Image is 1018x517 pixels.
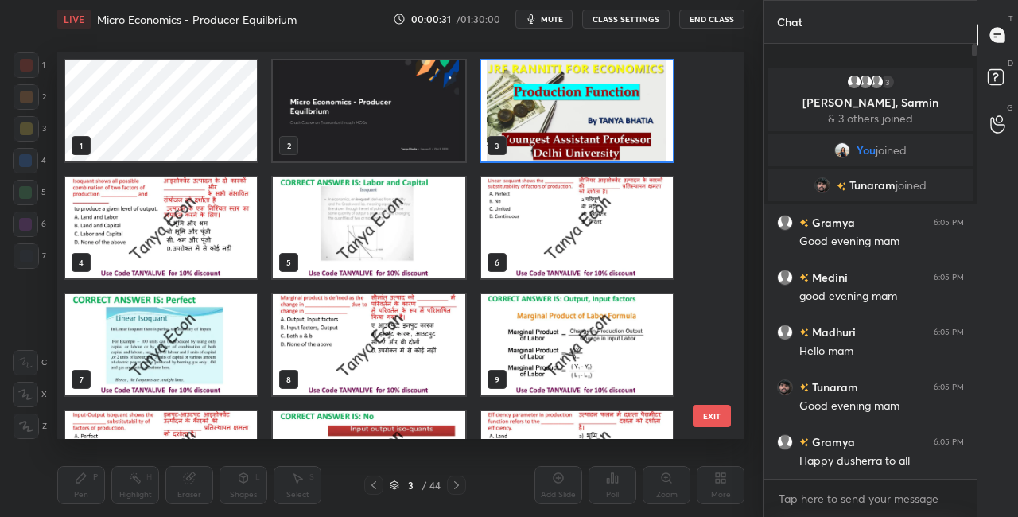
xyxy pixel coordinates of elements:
[809,269,848,286] h6: Medini
[799,383,809,392] img: no-rating-badge.077c3623.svg
[57,10,91,29] div: LIVE
[14,116,46,142] div: 3
[799,219,809,227] img: no-rating-badge.077c3623.svg
[65,411,257,512] img: 1650987777P28HHQ.pdf
[57,52,717,439] div: grid
[809,379,858,395] h6: Tunaram
[934,383,964,392] div: 6:05 PM
[1007,102,1013,114] p: G
[764,64,977,479] div: grid
[273,294,464,395] img: 1650987777P28HHQ.pdf
[799,344,964,360] div: Hello mam
[809,324,856,340] h6: Madhuri
[876,144,907,157] span: joined
[764,1,815,43] p: Chat
[1008,57,1013,69] p: D
[857,74,873,90] img: default.png
[14,84,46,110] div: 2
[481,411,673,512] img: 1650987777P28HHQ.pdf
[777,379,793,395] img: 088ac5b51dda4823b1e7e795f28bf771.jpg
[778,96,963,109] p: [PERSON_NAME], Sarmin
[481,60,673,161] img: 1650987777P28HHQ.pdf
[273,60,464,161] img: 31d8b7a2-9f8c-11f0-a867-de18e712c90f.jpg
[849,179,896,192] span: Tunaram
[481,177,673,278] img: 1650987777P28HHQ.pdf
[809,433,855,450] h6: Gramya
[14,243,46,269] div: 7
[880,74,896,90] div: 3
[834,142,850,158] img: 7b2fb93e2a404dc19183bb1ccf9e4b77.jpg
[13,382,47,407] div: X
[837,182,846,191] img: no-rating-badge.077c3623.svg
[778,112,963,125] p: & 3 others joined
[799,453,964,469] div: Happy dusherra to all
[777,270,793,286] img: default.png
[934,273,964,282] div: 6:05 PM
[481,294,673,395] img: 1650987777P28HHQ.pdf
[777,434,793,450] img: default.png
[13,148,46,173] div: 4
[582,10,670,29] button: CLASS SETTINGS
[809,214,855,231] h6: Gramya
[799,438,809,447] img: no-rating-badge.077c3623.svg
[422,480,426,490] div: /
[13,350,47,375] div: C
[273,177,464,278] img: 1650987777P28HHQ.pdf
[97,12,297,27] h4: Micro Economics - Producer Equilbrium
[679,10,744,29] button: End Class
[429,478,441,492] div: 44
[799,289,964,305] div: good evening mam
[13,212,46,237] div: 6
[799,234,964,250] div: Good evening mam
[1008,13,1013,25] p: T
[934,218,964,227] div: 6:05 PM
[896,179,927,192] span: joined
[693,405,731,427] button: EXIT
[799,328,809,337] img: no-rating-badge.077c3623.svg
[65,294,257,395] img: 1650987777P28HHQ.pdf
[934,437,964,447] div: 6:05 PM
[273,411,464,512] img: 1650987777P28HHQ.pdf
[934,328,964,337] div: 6:05 PM
[14,52,45,78] div: 1
[777,325,793,340] img: default.png
[799,398,964,414] div: Good evening mam
[541,14,563,25] span: mute
[14,414,47,439] div: Z
[515,10,573,29] button: mute
[777,215,793,231] img: default.png
[846,74,862,90] img: default.png
[65,177,257,278] img: 1650987777P28HHQ.pdf
[799,274,809,282] img: no-rating-badge.077c3623.svg
[13,180,46,205] div: 5
[868,74,884,90] img: default.png
[857,144,876,157] span: You
[402,480,418,490] div: 3
[814,177,830,193] img: 088ac5b51dda4823b1e7e795f28bf771.jpg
